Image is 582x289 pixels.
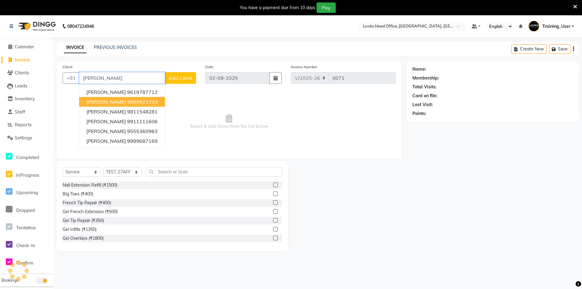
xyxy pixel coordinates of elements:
[63,72,80,84] button: +91
[2,95,52,102] a: Inventory
[549,44,570,54] button: Save
[86,89,126,95] span: [PERSON_NAME]
[15,109,25,115] span: Staff
[79,72,165,84] input: Search by Name/Mobile/Email/Code
[15,83,27,89] span: Leads
[412,93,437,99] div: Card on file:
[16,260,33,266] span: Confirm
[146,167,282,176] input: Search or Scan
[127,99,158,105] ngb-highlight: 9999921233
[15,135,32,141] span: Settings
[63,91,396,152] span: Select & add items from the list below
[15,122,31,128] span: Reports
[16,172,39,178] span: InProgress
[63,182,117,188] div: Nail Extension Refill (₹1500)
[2,278,18,283] span: Bookings
[127,109,158,115] ngb-highlight: 9811548281
[63,64,72,70] label: Client
[63,200,111,206] div: French Tip Repair (₹400)
[2,109,52,116] a: Staff
[15,70,29,76] span: Clients
[94,45,137,50] a: PREVIOUS INVOICES
[542,23,570,30] span: Training_User
[16,190,38,195] span: Upcoming
[67,18,94,35] b: 08047224946
[15,44,34,50] span: Calendar
[63,209,118,215] div: Gel French Extension (₹500)
[511,44,547,54] button: Create New
[64,42,86,53] a: INVOICE
[16,18,57,35] img: logo
[2,121,52,128] a: Reports
[86,99,126,105] span: [PERSON_NAME]
[127,128,158,134] ngb-highlight: 9555360963
[412,102,433,108] div: Last Visit:
[2,83,52,90] a: Leads
[127,118,158,124] ngb-highlight: 9911111606
[412,84,437,90] div: Total Visits:
[2,57,52,64] a: Invoice
[16,207,35,213] span: Dropped
[16,225,36,231] span: Tentative
[168,75,192,81] span: Add Client
[291,64,317,70] label: Invoice Number
[240,5,315,11] div: You have a payment due from 10 days
[86,138,126,144] span: [PERSON_NAME]
[15,96,35,102] span: Inventory
[165,72,196,84] button: Add Client
[16,243,35,248] span: Check-In
[127,89,158,95] ngb-highlight: 9619787712
[127,138,158,144] ngb-highlight: 9999687169
[529,21,539,31] img: Training_User
[16,154,39,160] span: Completed
[2,135,52,142] a: Settings
[86,109,126,115] span: [PERSON_NAME]
[63,235,104,242] div: Gel Overlays (₹1800)
[86,128,126,134] span: [PERSON_NAME]
[412,66,426,72] div: Name:
[2,43,52,50] a: Calendar
[412,110,426,117] div: Points:
[15,57,30,63] span: Invoice
[86,118,126,124] span: [PERSON_NAME]
[63,191,93,197] div: Big Toes (₹400)
[205,64,214,70] label: Date
[63,226,97,233] div: Gel Infills (₹1350)
[412,75,439,81] div: Membership:
[317,2,336,13] button: Pay
[63,217,104,224] div: Gel Tip Repair (₹350)
[2,69,52,76] a: Clients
